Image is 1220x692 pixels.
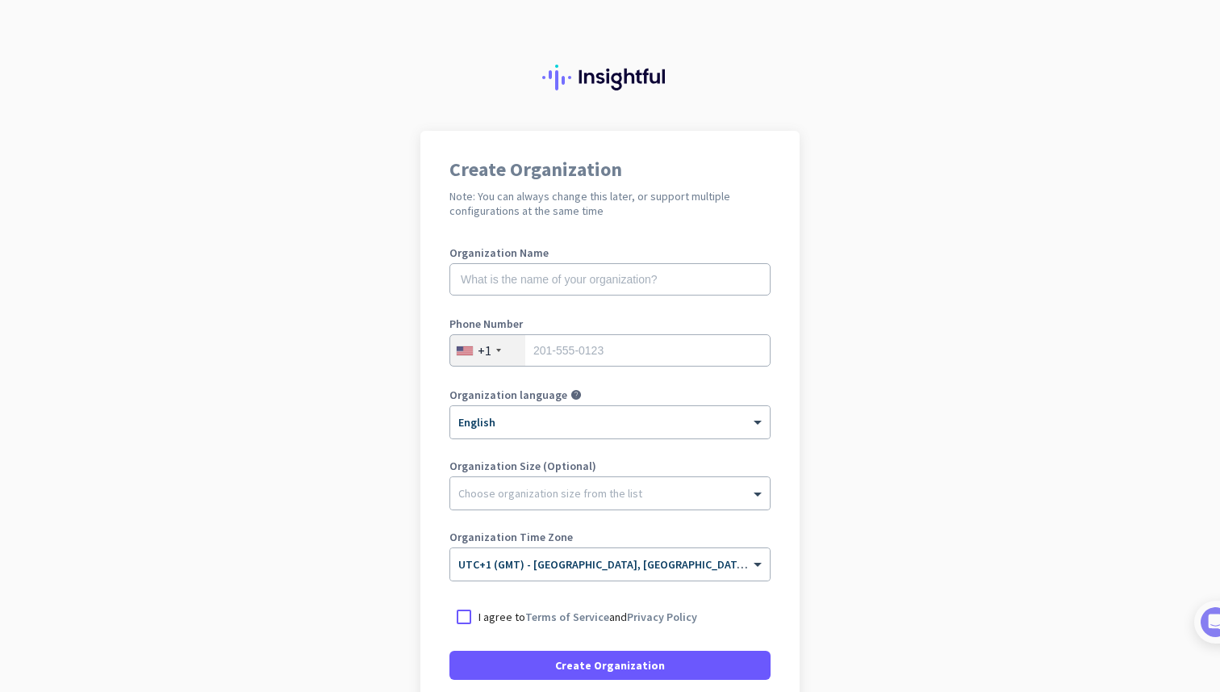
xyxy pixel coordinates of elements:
[449,460,771,472] label: Organization Size (Optional)
[449,389,567,401] label: Organization language
[449,247,771,258] label: Organization Name
[570,389,582,401] i: help
[478,342,491,359] div: +1
[449,531,771,543] label: Organization Time Zone
[525,610,609,624] a: Terms of Service
[449,318,771,329] label: Phone Number
[449,263,771,296] input: What is the name of your organization?
[449,651,771,680] button: Create Organization
[449,160,771,179] h1: Create Organization
[449,189,771,218] h2: Note: You can always change this later, or support multiple configurations at the same time
[449,334,771,367] input: 201-555-0123
[478,609,697,625] p: I agree to and
[542,65,678,90] img: Insightful
[627,610,697,624] a: Privacy Policy
[555,657,665,673] span: Create Organization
